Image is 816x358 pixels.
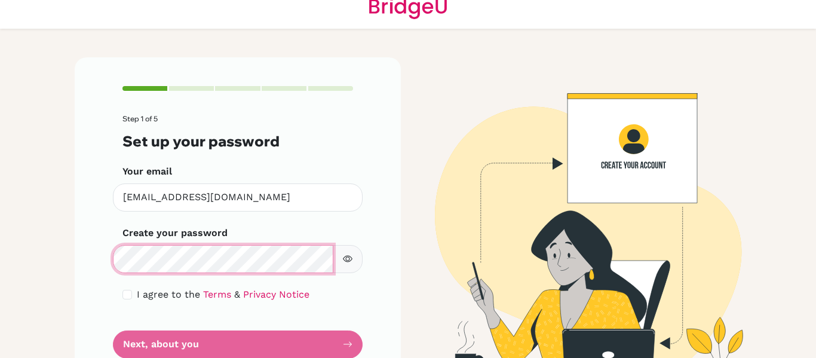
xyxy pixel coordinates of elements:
span: Step 1 of 5 [122,114,158,123]
span: & [234,289,240,300]
label: Your email [122,164,172,179]
label: Create your password [122,226,228,240]
a: Privacy Notice [243,289,309,300]
input: Insert your email* [113,183,363,212]
a: Terms [203,289,231,300]
span: I agree to the [137,289,200,300]
h3: Set up your password [122,133,353,150]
